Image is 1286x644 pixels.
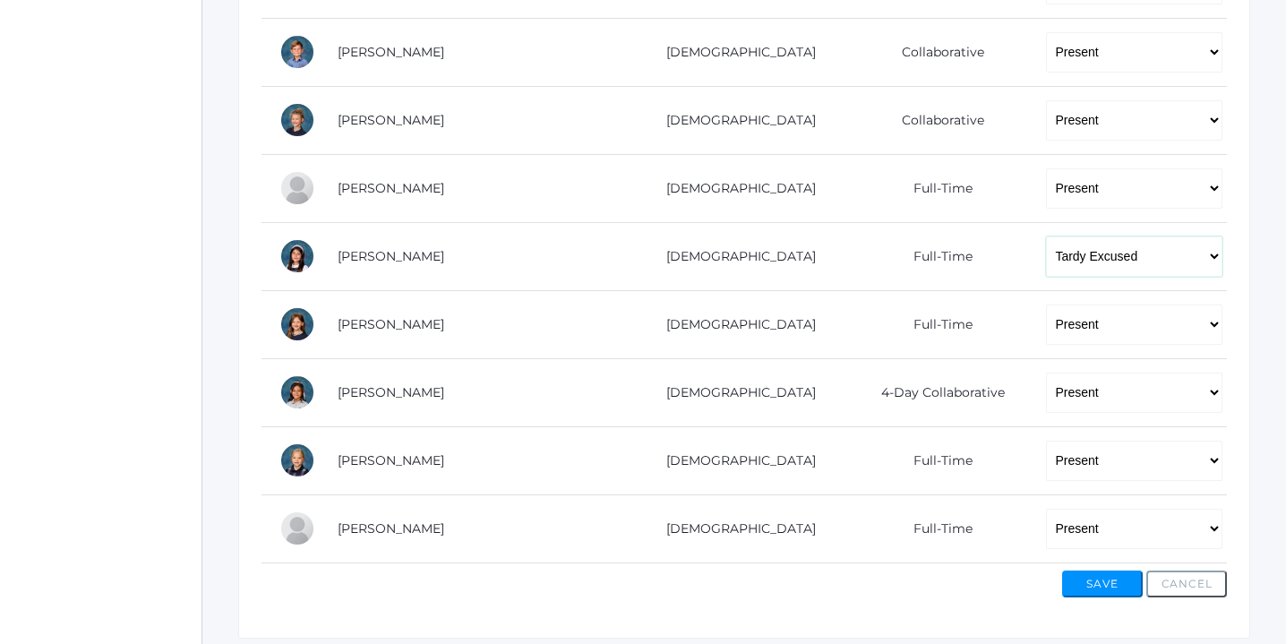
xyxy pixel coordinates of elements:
td: 4-Day Collaborative [844,358,1028,426]
td: Collaborative [844,18,1028,86]
a: [PERSON_NAME] [338,44,444,60]
a: [PERSON_NAME] [338,248,444,264]
div: Francisco Lopez [279,170,315,206]
td: [DEMOGRAPHIC_DATA] [626,426,844,494]
td: Full-Time [844,290,1028,358]
td: Full-Time [844,426,1028,494]
div: Hensley Pedersen [279,306,315,342]
a: [PERSON_NAME] [338,452,444,468]
div: Leahmarie Rillo [279,374,315,410]
td: Collaborative [844,86,1028,154]
td: Full-Time [844,154,1028,222]
td: [DEMOGRAPHIC_DATA] [626,154,844,222]
a: [PERSON_NAME] [338,180,444,196]
td: [DEMOGRAPHIC_DATA] [626,222,844,290]
a: [PERSON_NAME] [338,316,444,332]
div: Idella Long [279,102,315,138]
button: Cancel [1146,571,1227,597]
a: [PERSON_NAME] [338,520,444,537]
a: [PERSON_NAME] [338,112,444,128]
a: [PERSON_NAME] [338,384,444,400]
td: [DEMOGRAPHIC_DATA] [626,18,844,86]
td: [DEMOGRAPHIC_DATA] [626,358,844,426]
td: Full-Time [844,222,1028,290]
div: Dustin Laubacher [279,34,315,70]
div: Olivia Sigwing [279,442,315,478]
td: Full-Time [844,494,1028,562]
td: [DEMOGRAPHIC_DATA] [626,494,844,562]
div: Penelope Mesick [279,238,315,274]
div: Joel Smith [279,511,315,546]
button: Save [1062,571,1143,597]
td: [DEMOGRAPHIC_DATA] [626,290,844,358]
td: [DEMOGRAPHIC_DATA] [626,86,844,154]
